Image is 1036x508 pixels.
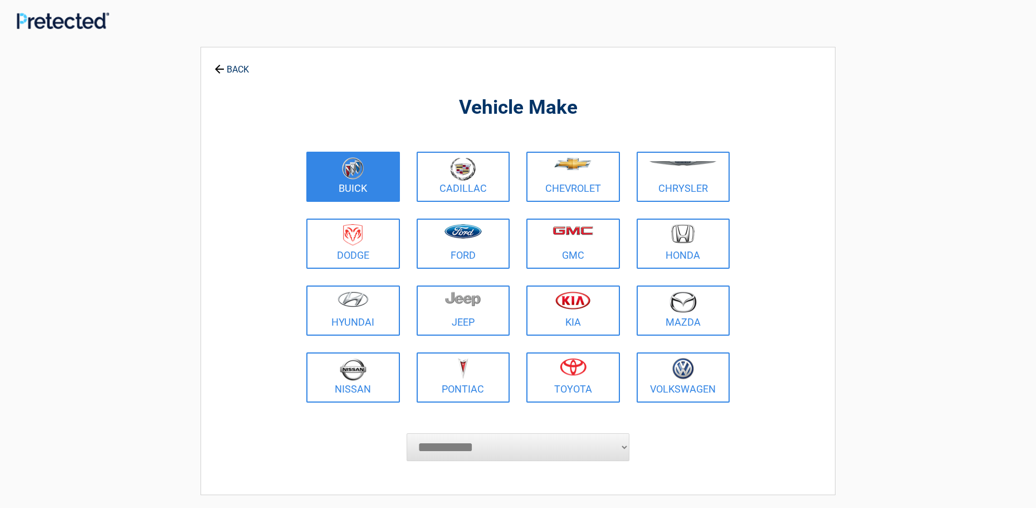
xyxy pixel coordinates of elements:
[445,291,481,307] img: jeep
[555,291,590,309] img: kia
[306,219,400,269] a: Dodge
[417,286,510,336] a: Jeep
[554,158,592,170] img: chevrolet
[526,219,620,269] a: GMC
[637,286,730,336] a: Mazda
[637,219,730,269] a: Honda
[671,224,695,244] img: honda
[338,291,369,307] img: hyundai
[526,352,620,403] a: Toyota
[340,358,366,381] img: nissan
[306,352,400,403] a: Nissan
[526,152,620,202] a: Chevrolet
[342,157,364,180] img: buick
[417,352,510,403] a: Pontiac
[560,358,587,376] img: toyota
[669,291,697,313] img: mazda
[637,352,730,403] a: Volkswagen
[649,161,717,166] img: chrysler
[672,358,694,380] img: volkswagen
[306,152,400,202] a: Buick
[457,358,468,379] img: pontiac
[526,286,620,336] a: Kia
[212,55,251,74] a: BACK
[417,219,510,269] a: Ford
[306,286,400,336] a: Hyundai
[17,12,109,29] img: Main Logo
[343,224,363,246] img: dodge
[444,224,482,239] img: ford
[450,157,476,181] img: cadillac
[304,95,732,121] h2: Vehicle Make
[637,152,730,202] a: Chrysler
[553,226,593,235] img: gmc
[417,152,510,202] a: Cadillac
